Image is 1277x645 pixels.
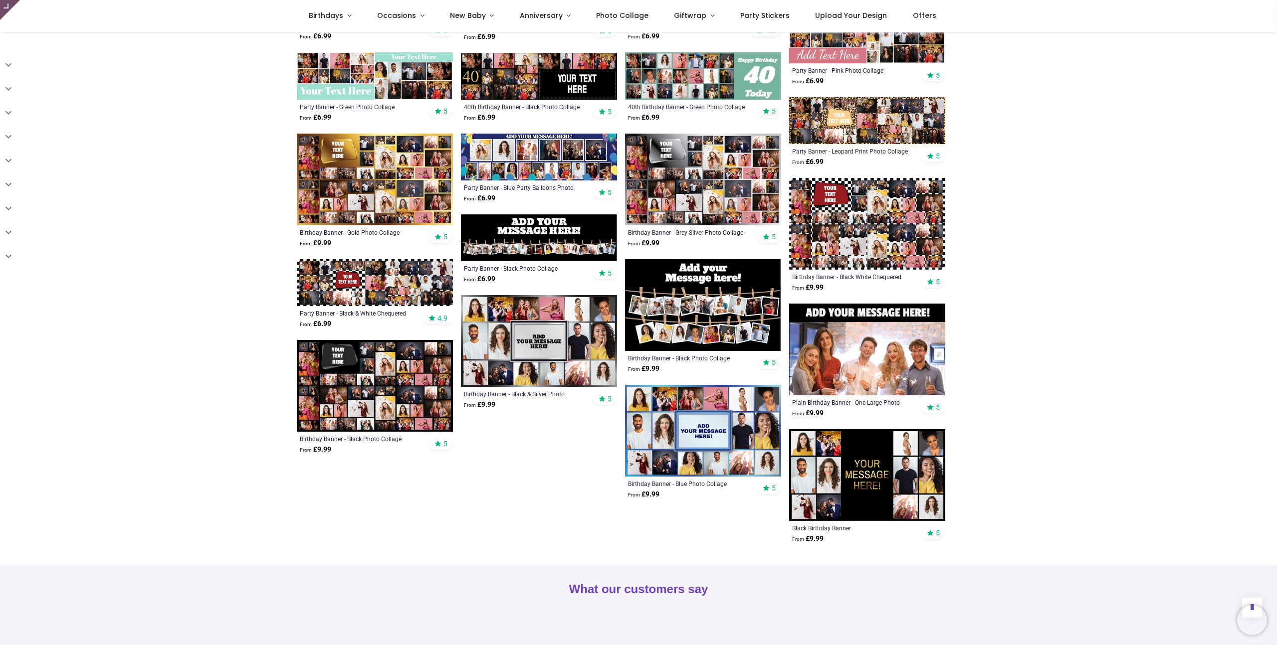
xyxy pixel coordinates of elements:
[608,107,612,116] span: 5
[297,259,453,306] img: Personalised Party Banner - Black & White Chequered Photo Collage - 30 Photos
[443,232,447,241] span: 5
[792,160,804,165] span: From
[461,53,617,100] img: Personalised 40th Birthday Banner - Black Photo Collage - Custom Text & 17 Photo Upload
[464,193,495,203] strong: £ 6.99
[628,34,640,39] span: From
[464,115,476,121] span: From
[792,76,824,86] strong: £ 6.99
[464,264,584,272] a: Party Banner - Black Photo Collage
[300,322,312,327] span: From
[792,524,912,532] a: Black Birthday Banner
[792,79,804,84] span: From
[628,366,640,372] span: From
[628,492,640,497] span: From
[789,178,945,270] img: Personalised Birthday Backdrop Banner - Black White Chequered Photo Collage - 48 Photo
[300,319,331,329] strong: £ 6.99
[792,536,804,542] span: From
[792,408,824,418] strong: £ 9.99
[628,115,640,121] span: From
[936,277,940,286] span: 5
[628,241,640,246] span: From
[792,411,804,416] span: From
[628,228,748,236] a: Birthday Banner - Grey Silver Photo Collage
[300,113,331,123] strong: £ 6.99
[625,259,781,351] img: Personalised Birthday Backdrop Banner - Black Photo Collage - 17 Photo Upload
[377,10,416,20] span: Occasions
[792,273,912,281] a: Birthday Banner - Black White Chequered Photo Collage
[297,52,453,99] img: Personalised Party Banner - Green Photo Collage - Custom Text & 19 Photo Upload
[628,364,659,374] strong: £ 9.99
[596,10,648,20] span: Photo Collage
[792,147,912,155] a: Party Banner - Leopard Print Photo Collage
[628,113,659,123] strong: £ 6.99
[300,115,312,121] span: From
[464,34,476,40] span: From
[792,398,912,406] a: Plain Birthday Banner - One Large Photo
[608,269,612,278] span: 5
[740,10,790,20] span: Party Stickers
[772,484,776,492] span: 5
[300,435,420,443] div: Birthday Banner - Black Photo Collage
[625,52,781,99] img: Personalised 40th Birthday Banner - Green Photo Collage - Custom Text & 21 Photo Upload
[936,403,940,412] span: 5
[789,429,945,521] img: Personalised Black Birthday Backdrop Banner - 12 Photo Upload
[297,581,980,598] h2: What our customers say
[789,16,945,63] img: Personalised Party Banner - Pink Photo Collage - Custom Text & 19 Photo Upload
[464,196,476,201] span: From
[628,238,659,248] strong: £ 9.99
[300,238,331,248] strong: £ 9.99
[300,228,420,236] div: Birthday Banner - Gold Photo Collage
[792,283,824,293] strong: £ 9.99
[792,157,824,167] strong: £ 6.99
[450,10,486,20] span: New Baby
[608,188,612,197] span: 5
[628,489,659,499] strong: £ 9.99
[674,10,706,20] span: Giftwrap
[464,183,584,191] div: Party Banner - Blue Party Balloons Photo Collage
[789,304,945,395] img: Personalised Plain Birthday Backdrop Banner - One Large Photo - Add Text
[300,447,312,453] span: From
[815,10,887,20] span: Upload Your Design
[789,97,945,144] img: Personalised Party Banner - Leopard Print Photo Collage - Custom Text & 30 Photo Upload
[1237,605,1267,635] iframe: Brevo live chat
[628,31,659,41] strong: £ 6.99
[300,103,420,111] a: Party Banner - Green Photo Collage
[443,439,447,448] span: 5
[461,214,617,261] img: Personalised Party Banner - Black Photo Collage - 17 Photo Upload
[625,385,781,477] img: Personalised Birthday Backdrop Banner - Blue Photo Collage - 16 Photo Upload
[628,480,748,487] a: Birthday Banner - Blue Photo Collage
[936,528,940,537] span: 5
[520,10,563,20] span: Anniversary
[464,390,584,398] a: Birthday Banner - Black & Silver Photo Collage
[464,103,584,111] a: 40th Birthday Banner - Black Photo Collage
[443,107,447,116] span: 5
[913,10,936,20] span: Offers
[464,113,495,123] strong: £ 6.99
[300,34,312,39] span: From
[772,232,776,241] span: 5
[792,66,912,74] a: Party Banner - Pink Photo Collage
[608,394,612,403] span: 5
[300,309,420,317] div: Party Banner - Black & White Chequered Photo Collage
[461,295,617,387] img: Personalised Birthday Backdrop Banner - Black & Silver Photo Collage - 16 Photo Upload
[297,134,453,225] img: Personalised Birthday Backdrop Banner - Gold Photo Collage - Add Text & 48 Photo Upload
[297,340,453,432] img: Personalised Birthday Backdrop Banner - Black Photo Collage - Add Text & 48 Photo
[628,354,748,362] div: Birthday Banner - Black Photo Collage
[464,32,495,42] strong: £ 6.99
[772,107,776,116] span: 5
[464,274,495,284] strong: £ 6.99
[792,534,824,544] strong: £ 9.99
[625,134,781,225] img: Personalised Birthday Backdrop Banner - Grey Silver Photo Collage - Add Text & 48 Photo
[461,134,617,180] img: Personalised Party Banner - Blue Party Balloons Photo Collage - 17 Photo Upload
[464,402,476,408] span: From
